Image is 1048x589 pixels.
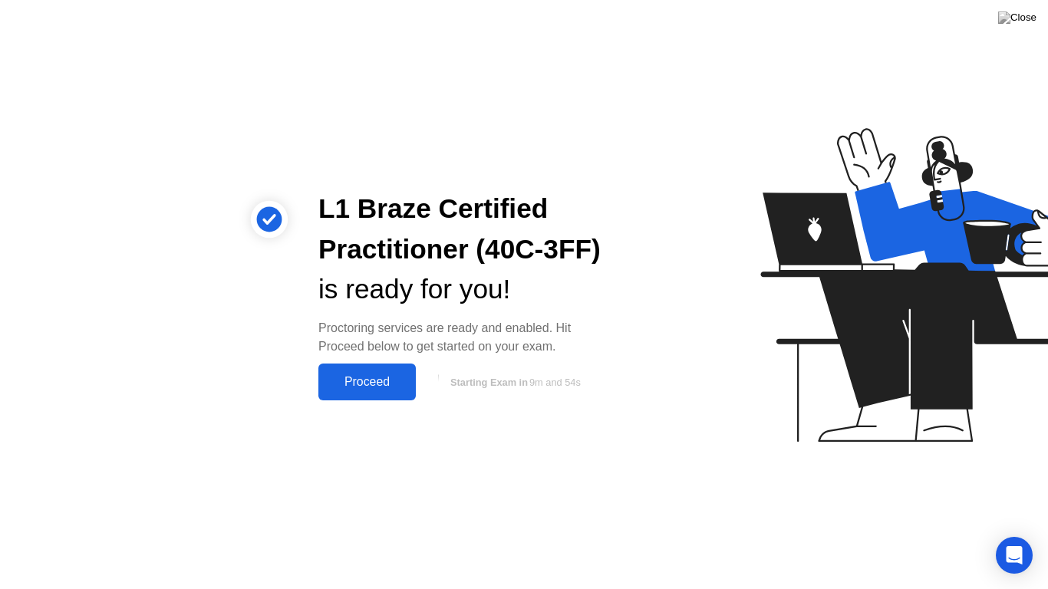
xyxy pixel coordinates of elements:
span: 9m and 54s [529,377,581,388]
button: Proceed [318,364,416,400]
div: Open Intercom Messenger [996,537,1033,574]
div: is ready for you! [318,269,604,310]
div: Proctoring services are ready and enabled. Hit Proceed below to get started on your exam. [318,319,604,356]
img: Close [998,12,1036,24]
button: Starting Exam in9m and 54s [423,367,604,397]
div: L1 Braze Certified Practitioner (40C-3FF) [318,189,604,270]
div: Proceed [323,375,411,389]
